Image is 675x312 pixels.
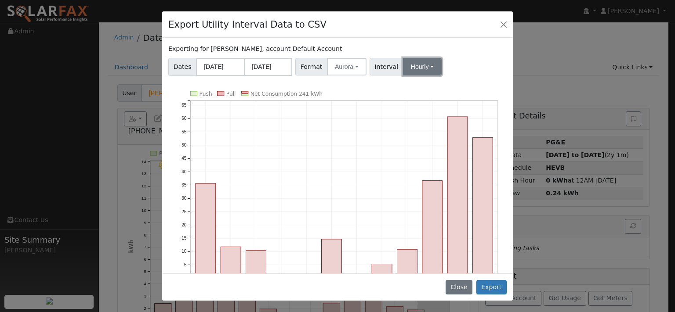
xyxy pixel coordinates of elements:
[221,247,241,278] rect: onclick=""
[168,58,196,76] span: Dates
[446,280,472,295] button: Close
[181,129,187,134] text: 55
[226,91,236,97] text: Pull
[370,58,403,75] span: Interval
[250,91,323,97] text: Net Consumption 241 kWh
[327,58,367,75] button: Aurora
[181,169,187,174] text: 40
[372,264,392,278] rect: onclick=""
[246,251,266,278] rect: onclick=""
[181,103,187,108] text: 65
[184,262,187,267] text: 5
[181,236,187,240] text: 15
[403,58,442,75] button: Hourly
[322,239,342,278] rect: onclick=""
[397,249,417,278] rect: onclick=""
[476,280,507,295] button: Export
[181,209,187,214] text: 25
[447,117,468,278] rect: onclick=""
[422,180,443,278] rect: onclick=""
[196,183,216,278] rect: onclick=""
[181,116,187,121] text: 60
[168,44,342,54] label: Exporting for [PERSON_NAME], account Default Account
[497,18,510,30] button: Close
[181,143,187,147] text: 50
[181,249,187,254] text: 10
[181,222,187,227] text: 20
[181,183,187,187] text: 35
[472,137,493,278] rect: onclick=""
[168,18,327,32] h4: Export Utility Interval Data to CSV
[181,196,187,201] text: 30
[200,91,212,97] text: Push
[295,58,327,75] span: Format
[181,156,187,161] text: 45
